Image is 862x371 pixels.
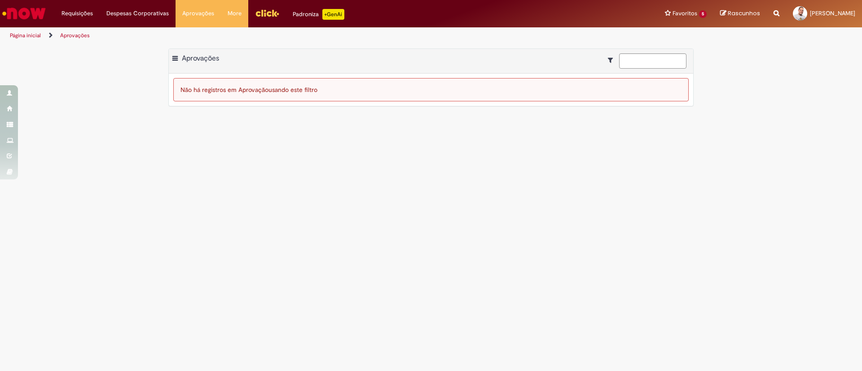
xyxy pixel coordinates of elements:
[106,9,169,18] span: Despesas Corporativas
[1,4,47,22] img: ServiceNow
[228,9,242,18] span: More
[182,9,214,18] span: Aprovações
[173,78,689,101] div: Não há registros em Aprovação
[10,32,41,39] a: Página inicial
[728,9,760,17] span: Rascunhos
[673,9,697,18] span: Favoritos
[699,10,707,18] span: 5
[7,27,568,44] ul: Trilhas de página
[60,32,90,39] a: Aprovações
[268,86,317,94] span: usando este filtro
[608,57,617,63] i: Mostrar filtros para: Suas Solicitações
[322,9,344,20] p: +GenAi
[720,9,760,18] a: Rascunhos
[255,6,279,20] img: click_logo_yellow_360x200.png
[62,9,93,18] span: Requisições
[810,9,855,17] span: [PERSON_NAME]
[293,9,344,20] div: Padroniza
[182,54,219,63] span: Aprovações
